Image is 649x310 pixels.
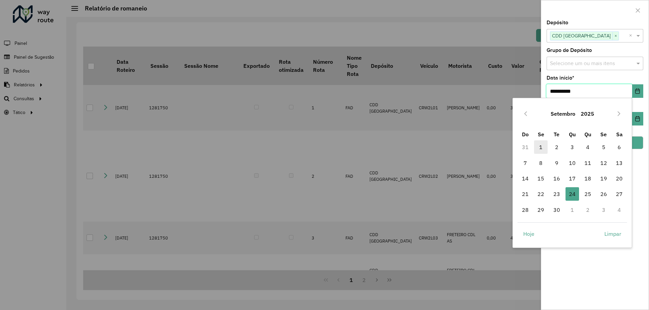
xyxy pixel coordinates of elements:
[596,171,611,186] td: 19
[580,171,596,186] td: 18
[581,187,595,201] span: 25
[533,155,549,171] td: 8
[550,203,563,217] span: 30
[569,131,576,138] span: Qu
[581,140,595,154] span: 4
[611,155,627,171] td: 13
[611,171,627,186] td: 20
[550,156,563,170] span: 9
[534,203,548,217] span: 29
[596,139,611,155] td: 5
[554,131,559,138] span: Te
[612,32,619,40] span: ×
[612,156,626,170] span: 13
[548,106,578,122] button: Choose Month
[547,74,574,82] label: Data início
[611,186,627,202] td: 27
[538,131,544,138] span: Se
[597,187,610,201] span: 26
[612,172,626,185] span: 20
[549,171,564,186] td: 16
[519,172,532,185] span: 14
[549,186,564,202] td: 23
[564,202,580,218] td: 1
[566,172,579,185] span: 17
[597,156,610,170] span: 12
[534,172,548,185] span: 15
[578,106,597,122] button: Choose Year
[518,171,533,186] td: 14
[549,155,564,171] td: 9
[564,139,580,155] td: 3
[550,187,563,201] span: 23
[599,227,627,241] button: Limpar
[614,108,624,119] button: Next Month
[523,230,534,238] span: Hoje
[632,84,643,98] button: Choose Date
[550,172,563,185] span: 16
[564,171,580,186] td: 17
[518,227,540,241] button: Hoje
[596,155,611,171] td: 12
[629,32,635,40] span: Clear all
[566,156,579,170] span: 10
[520,108,531,119] button: Previous Month
[611,139,627,155] td: 6
[597,172,610,185] span: 19
[566,140,579,154] span: 3
[519,156,532,170] span: 7
[596,186,611,202] td: 26
[533,171,549,186] td: 15
[533,202,549,218] td: 29
[518,202,533,218] td: 28
[597,140,610,154] span: 5
[564,155,580,171] td: 10
[534,140,548,154] span: 1
[581,172,595,185] span: 18
[533,139,549,155] td: 1
[616,131,623,138] span: Sa
[518,139,533,155] td: 31
[522,131,529,138] span: Do
[549,202,564,218] td: 30
[566,187,579,201] span: 24
[549,139,564,155] td: 2
[533,186,549,202] td: 22
[518,155,533,171] td: 7
[580,186,596,202] td: 25
[580,155,596,171] td: 11
[550,32,612,40] span: CDD [GEOGRAPHIC_DATA]
[580,139,596,155] td: 4
[596,202,611,218] td: 3
[547,46,592,54] label: Grupo de Depósito
[534,156,548,170] span: 8
[604,230,621,238] span: Limpar
[584,131,591,138] span: Qu
[612,140,626,154] span: 6
[611,202,627,218] td: 4
[581,156,595,170] span: 11
[612,187,626,201] span: 27
[518,186,533,202] td: 21
[512,98,632,248] div: Choose Date
[519,203,532,217] span: 28
[550,140,563,154] span: 2
[632,112,643,125] button: Choose Date
[534,187,548,201] span: 22
[564,186,580,202] td: 24
[600,131,607,138] span: Se
[519,187,532,201] span: 21
[547,19,568,27] label: Depósito
[580,202,596,218] td: 2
